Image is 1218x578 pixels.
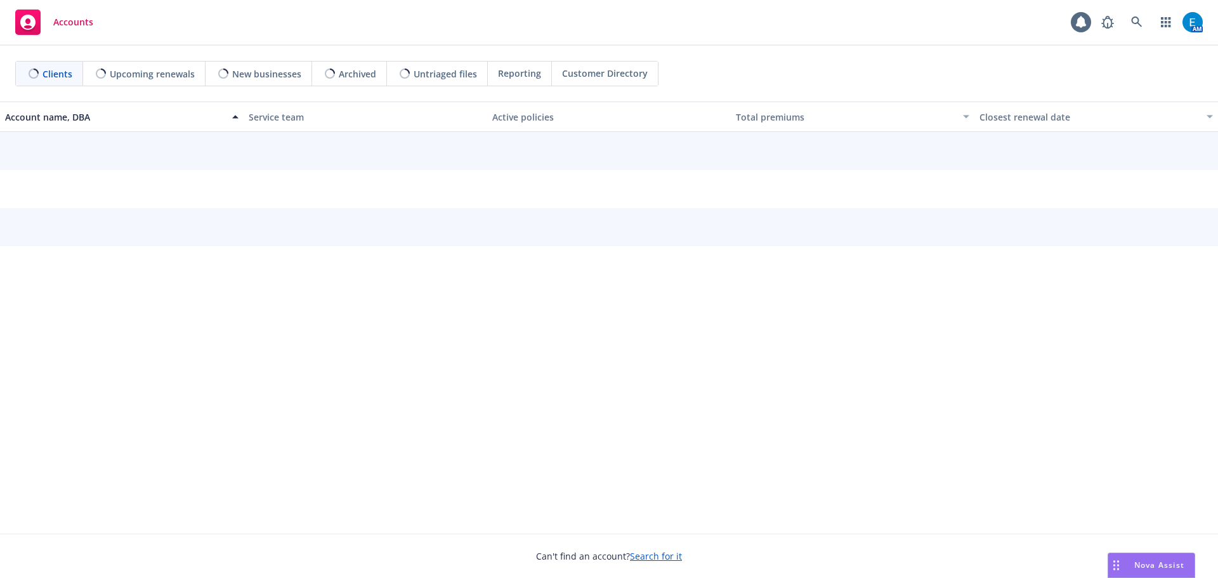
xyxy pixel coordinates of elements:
span: Nova Assist [1134,560,1184,570]
button: Active policies [487,102,731,132]
button: Nova Assist [1108,553,1195,578]
span: Archived [339,67,376,81]
span: Customer Directory [562,67,648,80]
div: Drag to move [1108,553,1124,577]
span: Can't find an account? [536,549,682,563]
div: Service team [249,110,482,124]
span: Upcoming renewals [110,67,195,81]
div: Closest renewal date [979,110,1199,124]
button: Service team [244,102,487,132]
button: Total premiums [731,102,974,132]
a: Switch app [1153,10,1179,35]
a: Search for it [630,550,682,562]
span: Untriaged files [414,67,477,81]
button: Closest renewal date [974,102,1218,132]
a: Search [1124,10,1149,35]
span: New businesses [232,67,301,81]
a: Accounts [10,4,98,40]
div: Account name, DBA [5,110,225,124]
span: Clients [43,67,72,81]
div: Active policies [492,110,726,124]
span: Reporting [498,67,541,80]
span: Accounts [53,17,93,27]
a: Report a Bug [1095,10,1120,35]
div: Total premiums [736,110,955,124]
img: photo [1182,12,1203,32]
